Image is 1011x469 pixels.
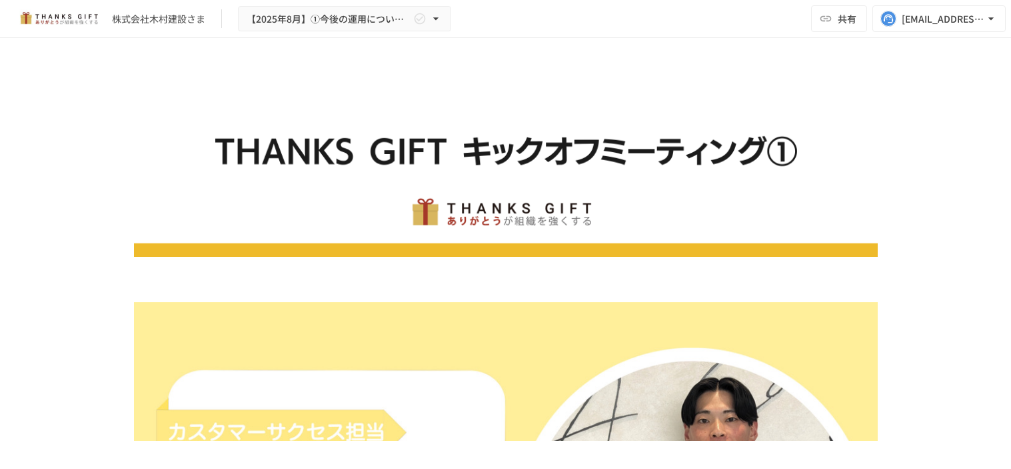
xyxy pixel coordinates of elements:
img: mMP1OxWUAhQbsRWCurg7vIHe5HqDpP7qZo7fRoNLXQh [16,8,101,29]
div: [EMAIL_ADDRESS][DOMAIN_NAME] [902,11,984,27]
button: 共有 [811,5,867,32]
div: 株式会社木村建設さま [112,12,205,26]
span: 【2025年8月】①今後の運用についてのご案内/THANKS GIFTキックオフMTG [247,11,411,27]
span: 共有 [838,11,856,26]
button: [EMAIL_ADDRESS][DOMAIN_NAME] [872,5,1006,32]
button: 【2025年8月】①今後の運用についてのご案内/THANKS GIFTキックオフMTG [238,6,451,32]
img: G0WxmcJ0THrQxNO0XY7PBNzv3AFOxoYAtgSyvpL7cek [134,71,878,257]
